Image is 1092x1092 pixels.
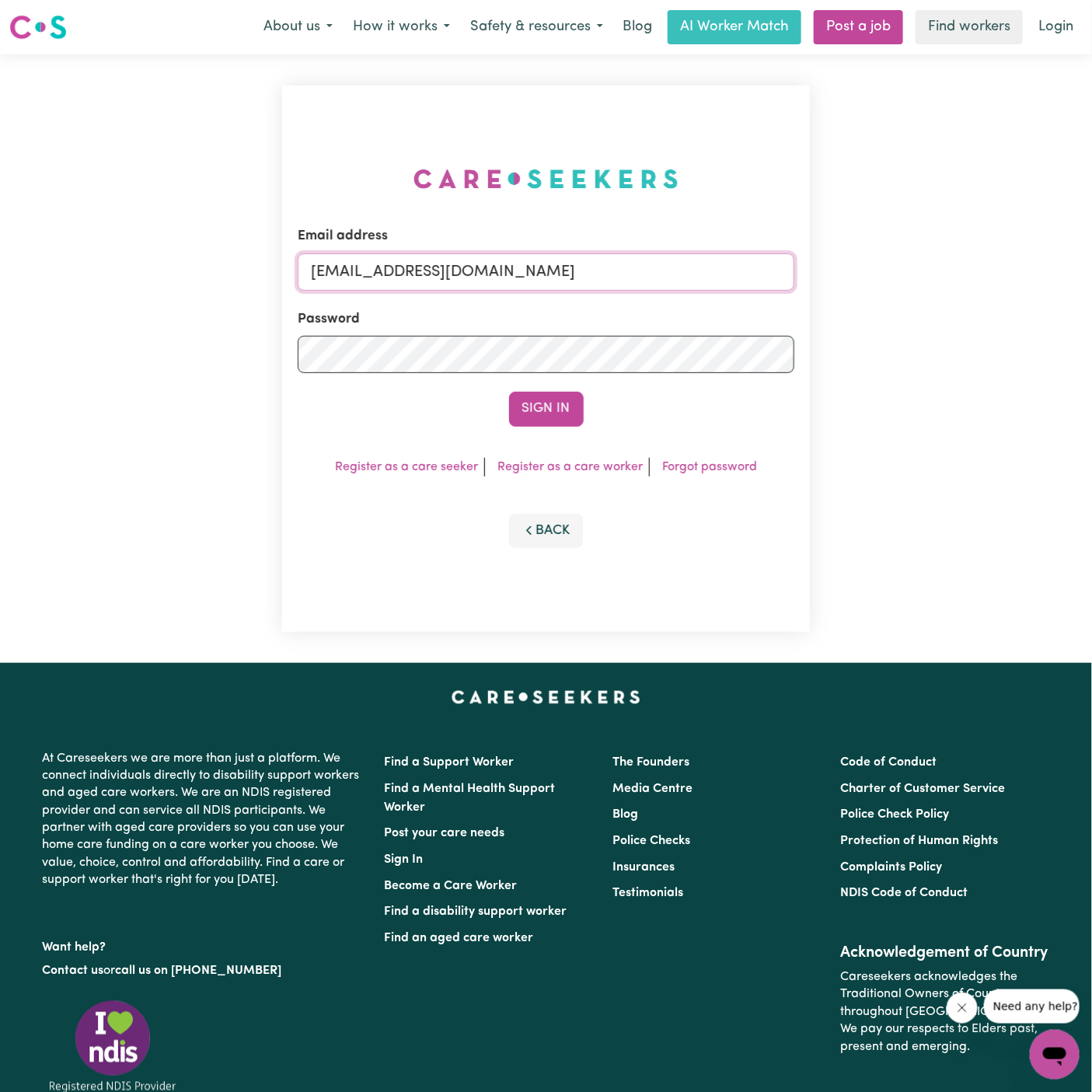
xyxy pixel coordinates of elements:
a: Find an aged care worker [385,932,534,944]
a: Become a Care Worker [385,880,518,892]
a: Blog [612,808,638,821]
p: At Careseekers we are more than just a platform. We connect individuals directly to disability su... [43,744,366,895]
a: Register as a care seeker [335,461,478,473]
a: NDIS Code of Conduct [840,887,968,899]
button: How it works [343,11,460,44]
a: Code of Conduct [840,756,937,769]
a: Find a Mental Health Support Worker [385,783,556,814]
a: Register as a care worker [497,461,643,473]
a: Contact us [43,965,104,977]
button: Safety & resources [460,11,613,44]
p: or [43,956,366,986]
a: Police Checks [612,835,690,847]
p: Careseekers acknowledges the Traditional Owners of Country throughout [GEOGRAPHIC_DATA]. We pay o... [840,962,1049,1062]
button: Sign In [509,392,584,426]
a: Testimonials [612,887,683,899]
iframe: Message from company [984,989,1080,1024]
a: Blog [613,10,661,44]
a: Police Check Policy [840,808,949,821]
a: Login [1029,10,1083,44]
a: Careseekers logo [9,9,67,45]
input: Email address [298,253,794,291]
iframe: Close message [947,993,978,1024]
a: Media Centre [612,783,693,795]
button: Back [509,514,584,548]
a: Sign In [385,853,424,866]
a: The Founders [612,756,689,769]
iframe: Button to launch messaging window [1030,1030,1080,1080]
a: Careseekers home page [452,691,640,703]
h2: Acknowledgement of Country [840,944,1049,962]
label: Password [298,309,360,330]
a: call us on [PHONE_NUMBER] [116,965,282,977]
label: Email address [298,226,388,246]
a: Complaints Policy [840,861,942,874]
a: Find a disability support worker [385,905,567,918]
a: Insurances [612,861,675,874]
a: Post your care needs [385,827,505,839]
a: Post a job [814,10,903,44]
p: Want help? [43,933,366,956]
a: Charter of Customer Service [840,783,1005,795]
button: About us [253,11,343,44]
a: Forgot password [662,461,757,473]
a: Protection of Human Rights [840,835,998,847]
a: AI Worker Match [668,10,801,44]
a: Find workers [916,10,1023,44]
img: Careseekers logo [9,13,67,41]
a: Find a Support Worker [385,756,515,769]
